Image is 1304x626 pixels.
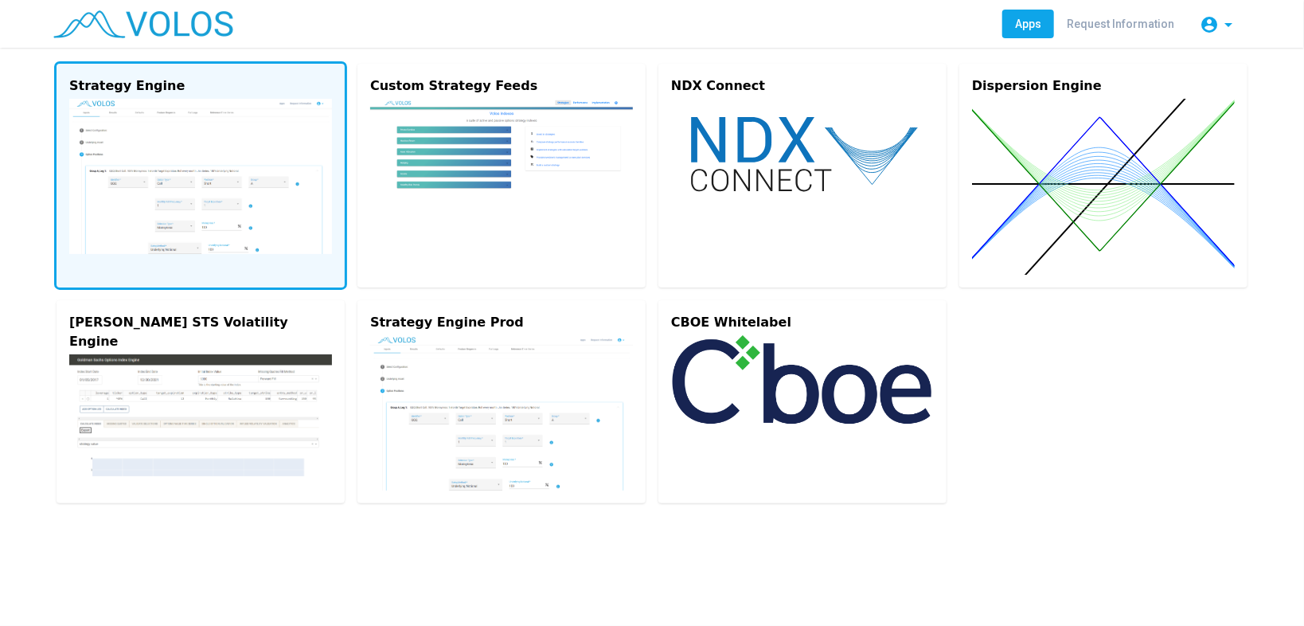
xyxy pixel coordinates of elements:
mat-icon: account_circle [1200,15,1219,34]
div: Strategy Engine Prod [370,313,633,332]
span: Request Information [1067,18,1174,30]
a: Apps [1002,10,1054,38]
img: ndx-connect.svg [671,99,934,208]
mat-icon: arrow_drop_down [1219,15,1238,34]
img: cboe-logo.png [671,335,934,425]
div: CBOE Whitelabel [671,313,934,332]
div: NDX Connect [671,76,934,96]
img: dispersion.svg [972,99,1235,275]
div: [PERSON_NAME] STS Volatility Engine [69,313,332,351]
img: strategy-engine.png [69,99,332,254]
div: Dispersion Engine [972,76,1235,96]
img: gs-engine.png [69,354,332,476]
div: Strategy Engine [69,76,332,96]
span: Apps [1015,18,1041,30]
div: Custom Strategy Feeds [370,76,633,96]
img: strategy-engine.png [370,335,633,491]
a: Request Information [1054,10,1187,38]
img: custom.png [370,99,633,224]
